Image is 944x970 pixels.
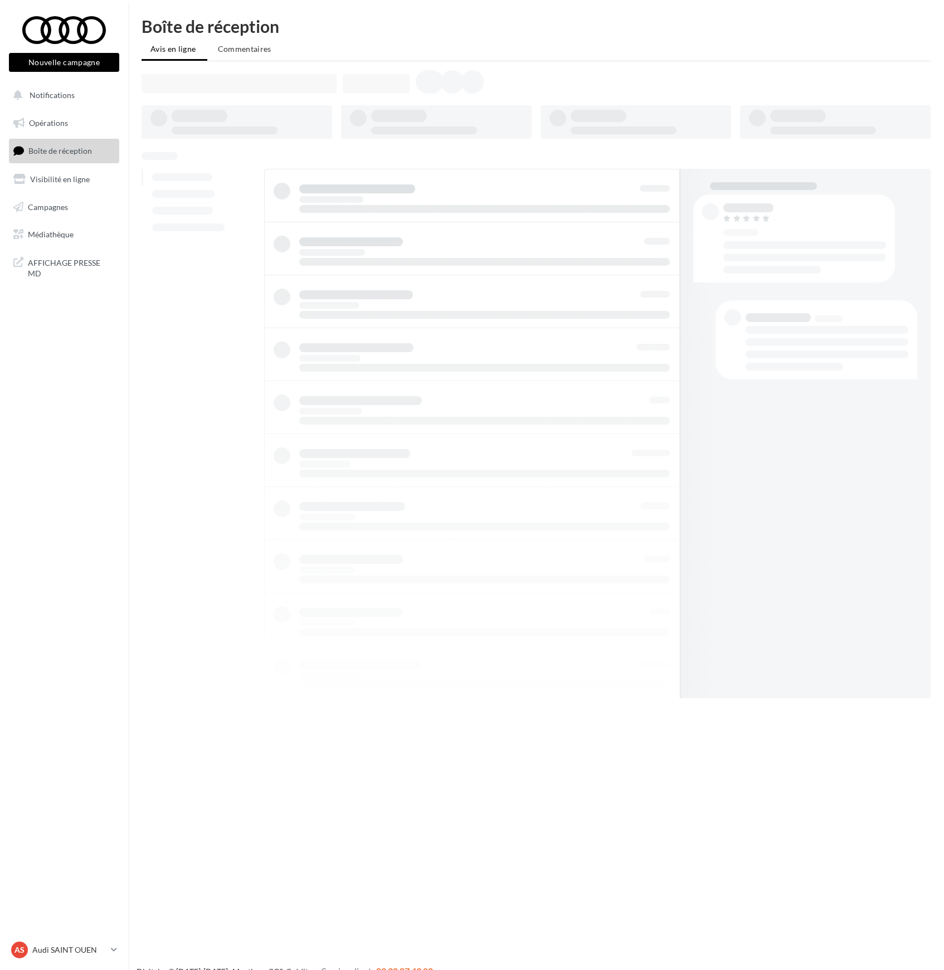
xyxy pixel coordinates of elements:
[14,944,25,956] span: AS
[9,53,119,72] button: Nouvelle campagne
[142,18,931,35] div: Boîte de réception
[7,251,121,284] a: AFFICHAGE PRESSE MD
[7,111,121,135] a: Opérations
[7,223,121,246] a: Médiathèque
[7,168,121,191] a: Visibilité en ligne
[28,230,74,239] span: Médiathèque
[9,939,119,961] a: AS Audi SAINT OUEN
[28,202,68,211] span: Campagnes
[30,90,75,100] span: Notifications
[32,944,106,956] p: Audi SAINT OUEN
[7,139,121,163] a: Boîte de réception
[7,196,121,219] a: Campagnes
[218,44,271,53] span: Commentaires
[28,146,92,155] span: Boîte de réception
[7,84,117,107] button: Notifications
[29,118,68,128] span: Opérations
[30,174,90,184] span: Visibilité en ligne
[28,255,115,279] span: AFFICHAGE PRESSE MD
